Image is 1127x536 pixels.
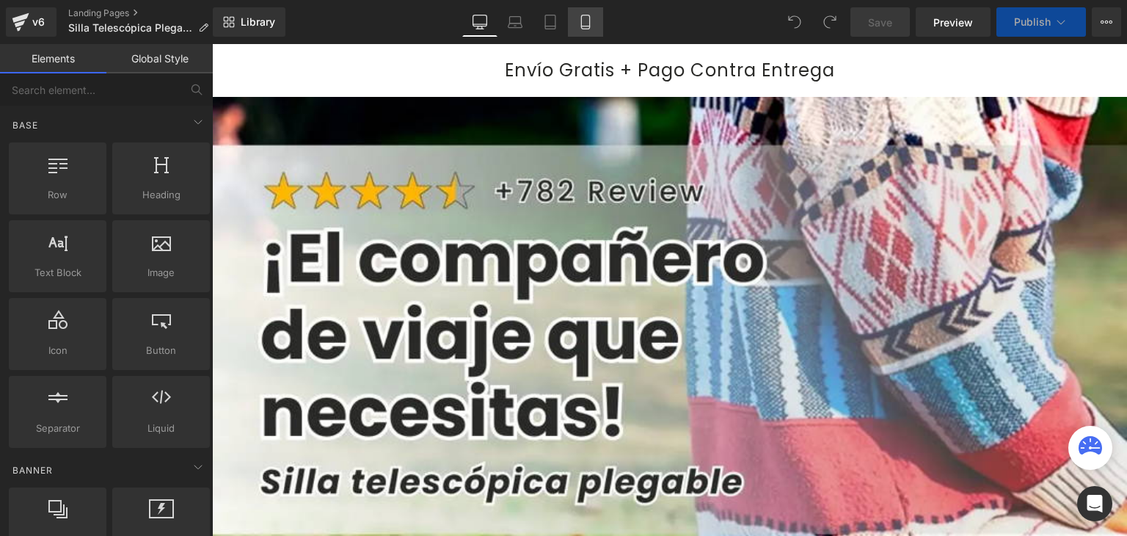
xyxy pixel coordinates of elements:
[13,187,102,203] span: Row
[1092,7,1121,37] button: More
[213,7,285,37] a: New Library
[106,44,213,73] a: Global Style
[916,7,991,37] a: Preview
[497,7,533,37] a: Laptop
[815,7,845,37] button: Redo
[868,15,892,30] span: Save
[1014,16,1051,28] span: Publish
[29,12,48,32] div: v6
[462,7,497,37] a: Desktop
[568,7,603,37] a: Mobile
[241,15,275,29] span: Library
[1077,486,1112,521] div: Open Intercom Messenger
[117,343,205,358] span: Button
[117,187,205,203] span: Heading
[68,22,192,34] span: Silla Telescópica Plegable
[293,14,623,38] span: Envío Gratis + Pago Contra Entrega
[996,7,1086,37] button: Publish
[780,7,809,37] button: Undo
[117,265,205,280] span: Image
[6,7,56,37] a: v6
[11,463,54,477] span: Banner
[13,265,102,280] span: Text Block
[11,118,40,132] span: Base
[117,421,205,436] span: Liquid
[68,7,220,19] a: Landing Pages
[13,421,102,436] span: Separator
[533,7,568,37] a: Tablet
[13,343,102,358] span: Icon
[933,15,973,30] span: Preview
